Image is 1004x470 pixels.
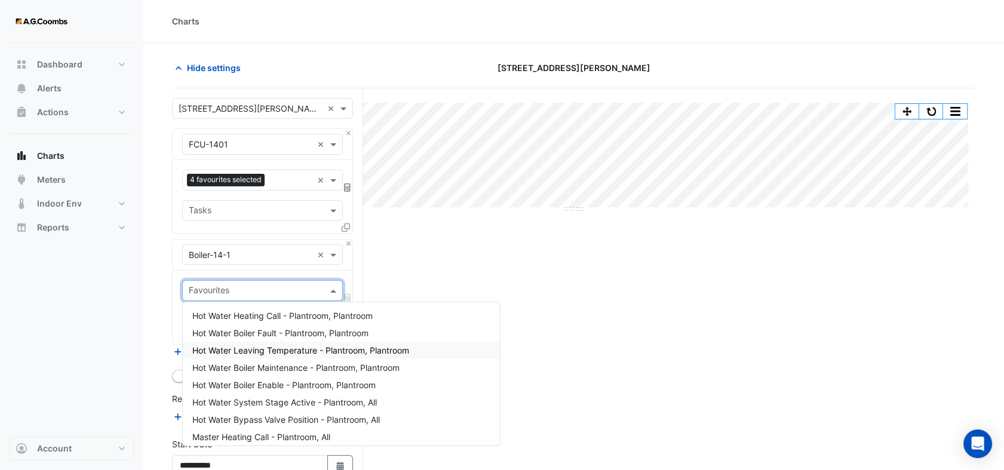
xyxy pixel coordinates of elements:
button: Close [345,129,352,137]
button: Indoor Env [10,192,134,216]
span: Hot Water Boiler Fault - Plantroom, Plantroom [192,328,369,338]
span: Clear [327,102,337,115]
app-icon: Charts [16,150,27,162]
div: Tasks [187,204,211,219]
ng-dropdown-panel: Options list [182,302,501,446]
button: Actions [10,100,134,124]
div: Open Intercom Messenger [963,429,992,458]
button: Add Equipment [172,345,244,359]
span: Charts [37,150,65,162]
span: Actions [37,106,69,118]
div: Charts [172,15,199,27]
app-icon: Dashboard [16,59,27,70]
button: Charts [10,144,134,168]
span: Choose Function [342,182,353,192]
div: Favourites [187,284,229,299]
label: Reference Lines [172,392,235,405]
button: Alerts [10,76,134,100]
button: Reports [10,216,134,239]
app-icon: Meters [16,174,27,186]
button: Reset [919,104,943,119]
span: Hide settings [187,62,241,74]
button: Meters [10,168,134,192]
span: Hot Water Leaving Temperature - Plantroom, Plantroom [192,345,409,355]
button: Dashboard [10,53,134,76]
app-icon: Reports [16,222,27,234]
button: Pan [895,104,919,119]
app-icon: Indoor Env [16,198,27,210]
span: Meters [37,174,66,186]
span: Hot Water Boiler Enable - Plantroom, Plantroom [192,380,376,390]
label: Start Date [172,438,212,450]
button: Add Reference Line [172,410,261,423]
span: Dashboard [37,59,82,70]
span: Account [37,443,72,454]
button: Account [10,437,134,460]
span: Clear [317,174,327,186]
span: [STREET_ADDRESS][PERSON_NAME] [497,62,650,74]
span: 4 favourites selected [187,174,265,186]
span: Alerts [37,82,62,94]
img: Company Logo [14,10,68,33]
span: Hot Water Bypass Valve Position - Plantroom, All [192,414,380,425]
span: Choose Function [342,293,353,303]
span: Clone Favourites and Tasks from this Equipment to other Equipment [342,222,350,232]
span: Hot Water System Stage Active - Plantroom, All [192,397,377,407]
span: Master Heating Call - Plantroom, All [192,432,330,442]
span: Reports [37,222,69,234]
span: Indoor Env [37,198,82,210]
app-icon: Actions [16,106,27,118]
app-icon: Alerts [16,82,27,94]
button: Close [345,239,352,247]
button: More Options [943,104,967,119]
button: Hide settings [172,57,248,78]
span: Clear [317,138,327,150]
span: Hot Water Heating Call - Plantroom, Plantroom [192,311,373,321]
span: Hot Water Boiler Maintenance - Plantroom, Plantroom [192,363,400,373]
span: Clear [317,248,327,261]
